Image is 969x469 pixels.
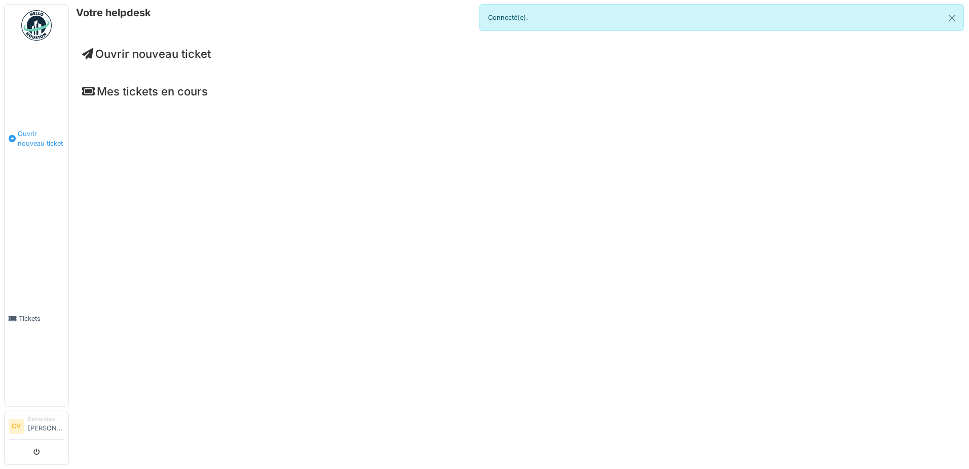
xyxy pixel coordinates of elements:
[9,419,24,434] li: CV
[76,7,151,19] h6: Votre helpdesk
[19,314,64,323] span: Tickets
[18,129,64,148] span: Ouvrir nouveau ticket
[941,5,963,31] button: Close
[5,46,68,231] a: Ouvrir nouveau ticket
[82,47,211,60] a: Ouvrir nouveau ticket
[28,415,64,437] li: [PERSON_NAME]
[82,85,956,98] h4: Mes tickets en cours
[28,415,64,423] div: Demandeur
[9,415,64,440] a: CV Demandeur[PERSON_NAME]
[479,4,964,31] div: Connecté(e).
[21,10,52,41] img: Badge_color-CXgf-gQk.svg
[5,231,68,406] a: Tickets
